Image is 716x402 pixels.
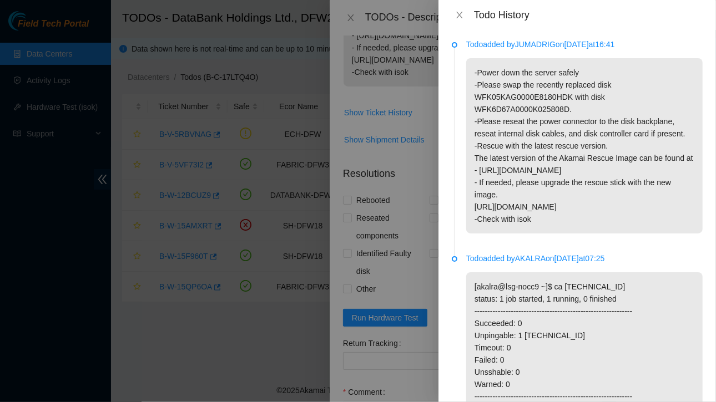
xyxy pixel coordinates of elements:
[466,38,703,50] p: Todo added by JUMADRIG on [DATE] at 16:41
[466,58,703,233] p: -Power down the server safely -Please swap the recently replaced disk WFK05KAG0000E8180HDK with d...
[452,10,467,21] button: Close
[455,11,464,19] span: close
[474,9,703,21] div: Todo History
[466,252,703,264] p: Todo added by AKALRA on [DATE] at 07:25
